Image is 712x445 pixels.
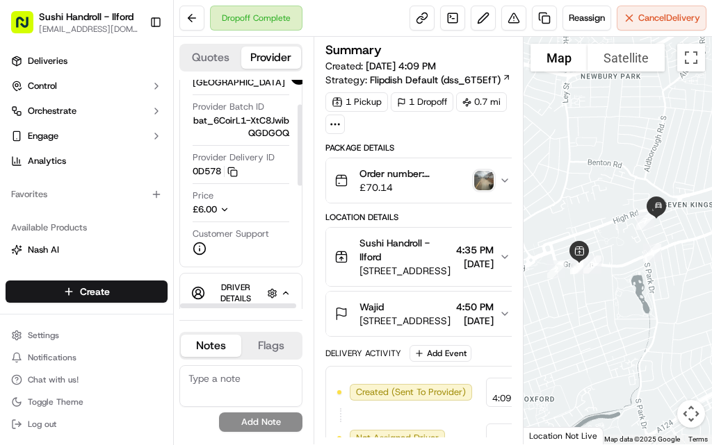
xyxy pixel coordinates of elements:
[325,212,519,223] div: Location Details
[28,216,39,227] img: 1736555255976-a54dd68f-1ca7-489b-9aae-adbdc363a1c4
[531,44,588,72] button: Show street map
[28,80,57,92] span: Control
[456,92,507,112] div: 0.7 mi
[631,206,660,235] div: 7
[588,44,665,72] button: Show satellite imagery
[216,178,253,194] button: See all
[43,215,113,226] span: [PERSON_NAME]
[456,300,494,314] span: 4:50 PM
[617,6,706,31] button: CancelDelivery
[28,273,106,287] span: Knowledge Base
[391,92,453,112] div: 1 Dropoff
[6,50,168,72] a: Deliveries
[28,105,76,117] span: Orchestrate
[6,392,168,412] button: Toggle Theme
[325,92,388,112] div: 1 Pickup
[456,314,494,328] span: [DATE]
[527,426,573,444] a: Open this area in Google Maps (opens a new window)
[28,155,66,167] span: Analytics
[63,133,228,146] div: Start new chat
[193,228,269,240] span: Customer Support
[236,137,253,153] button: Start new chat
[359,180,469,194] span: £70.14
[325,142,519,153] div: Package Details
[63,146,191,158] div: We're available if you need us!
[28,330,59,341] span: Settings
[325,348,401,359] div: Delivery Activity
[677,44,705,72] button: Toggle fullscreen view
[356,432,439,444] span: Not Assigned Driver
[131,273,223,287] span: API Documentation
[326,158,519,203] button: Order number: 167370923 for Wajid£70.14photo_proof_of_delivery image
[474,171,494,190] img: photo_proof_of_delivery image
[193,203,315,216] button: £6.00
[193,165,238,178] button: 0D578
[456,257,494,271] span: [DATE]
[359,300,384,314] span: Wajid
[688,435,708,443] a: Terms (opens in new tab)
[181,335,241,357] button: Notes
[565,251,594,280] div: 3
[359,167,469,180] span: Order number: 167370923 for Wajid
[326,228,519,286] button: Sushi Handroll - Ilford[STREET_ADDRESS]4:35 PM[DATE]
[356,386,466,398] span: Created (Sent To Provider)
[6,125,168,147] button: Engage
[6,183,168,205] div: Favorites
[604,435,680,443] span: Map data ©2025 Google
[193,151,275,164] span: Provider Delivery ID
[36,90,250,104] input: Got a question? Start typing here...
[359,314,451,328] span: [STREET_ADDRESS]
[29,133,54,158] img: 1755196953914-cd9d9cba-b7f7-46ee-b6f5-75ff69acacf5
[6,217,168,239] div: Available Products
[28,396,83,408] span: Toggle Theme
[112,267,229,292] a: 💻API Documentation
[193,101,264,113] span: Provider Batch ID
[325,59,436,73] span: Created:
[28,269,48,281] span: Fleet
[39,24,138,35] button: [EMAIL_ADDRESS][DOMAIN_NAME]
[527,426,573,444] img: Google
[241,335,302,357] button: Flags
[28,374,79,385] span: Chat with us!
[14,274,25,285] div: 📗
[123,215,152,226] span: [DATE]
[366,60,436,72] span: [DATE] 4:09 PM
[115,215,120,226] span: •
[370,73,511,87] a: Flipdish Default (dss_6T5EfT)
[28,352,76,363] span: Notifications
[28,244,59,256] span: Nash AI
[563,6,611,31] button: Reassign
[456,243,494,257] span: 4:35 PM
[138,307,168,317] span: Pylon
[28,130,58,142] span: Engage
[359,264,451,278] span: [STREET_ADDRESS]
[370,73,501,87] span: Flipdish Default (dss_6T5EfT)
[14,180,93,192] div: Past conversations
[6,264,168,286] button: Fleet
[6,75,168,97] button: Control
[181,47,241,69] button: Quotes
[569,12,605,24] span: Reassign
[410,345,471,362] button: Add Event
[193,203,217,215] span: £6.00
[193,190,213,202] span: Price
[6,348,168,367] button: Notifications
[241,47,302,69] button: Provider
[191,279,291,307] button: Driver Details
[542,255,571,284] div: 2
[220,282,251,304] span: Driver Details
[326,292,519,336] button: Wajid[STREET_ADDRESS]4:50 PM[DATE]
[578,250,607,279] div: 5
[80,285,110,299] span: Create
[567,250,596,279] div: 4
[118,274,129,285] div: 💻
[98,306,168,317] a: Powered byPylon
[638,238,667,267] div: 6
[14,202,36,224] img: Jandy Espique
[492,392,546,405] span: 4:09 PM BST
[39,10,133,24] button: Sushi Handroll - Ilford
[6,414,168,434] button: Log out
